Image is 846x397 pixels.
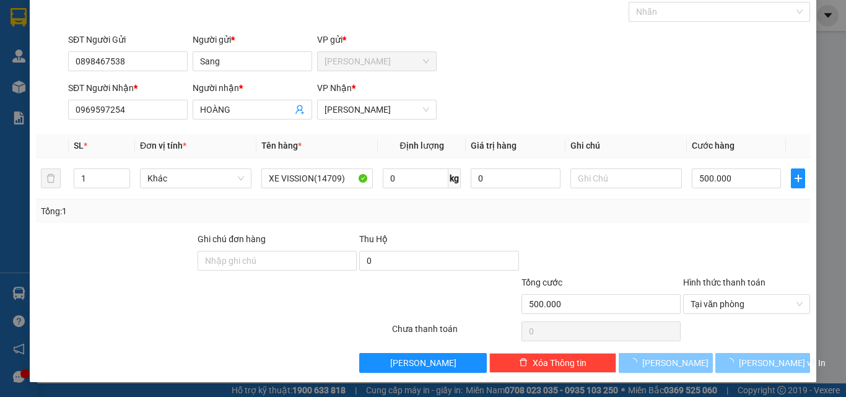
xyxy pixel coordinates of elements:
span: Tên hàng [261,141,302,151]
div: Người nhận [193,81,312,95]
div: CHÚ 3 [11,38,110,53]
span: loading [725,358,739,367]
span: Đơn vị tính [140,141,186,151]
div: SĐT Người Nhận [68,81,188,95]
div: Tổng: 1 [41,204,328,218]
span: Ninh Hòa [325,52,429,71]
span: plus [791,173,805,183]
input: VD: Bàn, Ghế [261,168,373,188]
div: [PERSON_NAME] [11,11,110,38]
input: Ghi chú đơn hàng [198,251,357,271]
div: HOÀNG YẾN [118,25,205,40]
span: Phạm Ngũ Lão [325,100,429,119]
div: Quận 5 [118,11,205,25]
span: Chưa thu : [116,78,143,107]
div: 0867417343 [11,53,110,71]
span: kg [448,168,461,188]
span: VP Nhận [317,83,352,93]
span: [PERSON_NAME] [642,356,709,370]
input: 0 [471,168,560,188]
span: delete [519,358,528,368]
span: Thu Hộ [359,234,388,244]
span: [PERSON_NAME] [390,356,456,370]
span: Tổng cước [521,277,562,287]
button: [PERSON_NAME] [619,353,713,373]
span: [PERSON_NAME] và In [739,356,826,370]
span: Định lượng [399,141,443,151]
div: 0779661123 [118,40,205,58]
button: delete [41,168,61,188]
button: deleteXóa Thông tin [489,353,616,373]
span: Xóa Thông tin [533,356,587,370]
div: 100.000 [116,78,206,108]
span: Gửi: [11,11,30,24]
button: [PERSON_NAME] [359,353,486,373]
div: Người gửi [193,33,312,46]
label: Ghi chú đơn hàng [198,234,266,244]
span: Cước hàng [692,141,735,151]
div: VP gửi [317,33,437,46]
span: Khác [147,169,244,188]
button: [PERSON_NAME] và In [715,353,810,373]
span: user-add [295,105,305,115]
th: Ghi chú [565,134,687,158]
span: Giá trị hàng [471,141,517,151]
div: SĐT Người Gửi [68,33,188,46]
div: Chưa thanh toán [391,322,520,344]
button: plus [791,168,805,188]
span: loading [629,358,642,367]
span: SL [74,141,84,151]
input: Ghi Chú [570,168,682,188]
span: Nhận: [118,12,148,25]
span: Tại văn phòng [691,295,803,313]
label: Hình thức thanh toán [683,277,765,287]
